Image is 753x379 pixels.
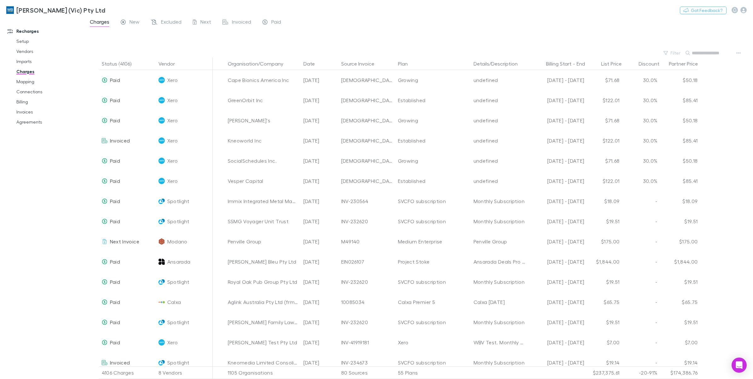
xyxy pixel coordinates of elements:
a: Vendors [10,46,89,56]
div: 30.0% [622,110,660,131]
div: [DATE] - [DATE] [530,312,584,332]
button: Filter [660,49,684,57]
div: INV-232620 [341,211,393,231]
div: - [622,353,660,373]
div: $175.00 [660,231,698,252]
div: Established [398,171,468,191]
div: Penville Group [474,231,525,252]
h3: [PERSON_NAME] (Vic) Pty Ltd [16,6,105,14]
span: Calxa [167,292,181,312]
span: Xero [167,110,178,131]
span: Paid [110,259,120,265]
img: Xero's Logo [158,158,165,164]
div: Project Stoke [398,252,468,272]
div: SocialSchedules Inc. [228,151,298,171]
span: Modano [167,231,187,252]
div: INV-41919181 [341,332,393,353]
div: undefined [474,90,525,110]
div: Monthly Subscription [474,272,525,292]
div: 1105 Organisations [225,366,301,379]
span: Paid [110,77,120,83]
div: $19.51 [660,312,698,332]
span: Paid [110,299,120,305]
div: - [622,252,660,272]
span: Xero [167,332,178,353]
div: Calxa [DATE] [474,292,525,312]
div: undefined [474,131,525,151]
div: 30.0% [622,151,660,171]
div: 10085034 [341,292,393,312]
div: [DEMOGRAPHIC_DATA]-6578810 [341,110,393,131]
div: [DATE] - [DATE] [530,252,584,272]
img: Xero's Logo [158,137,165,144]
span: Paid [110,117,120,123]
div: $85.41 [660,171,698,191]
div: [DATE] - [DATE] [530,332,584,353]
div: [PERSON_NAME] Test Pty Ltd [228,332,298,353]
div: - [622,231,660,252]
span: Invoiced [110,359,130,365]
span: Xero [167,131,178,151]
div: Established [398,90,468,110]
div: 30.0% [622,90,660,110]
div: [PERSON_NAME]'s [228,110,298,131]
div: undefined [474,70,525,90]
button: Partner Price [669,57,705,70]
a: Setup [10,36,89,46]
img: Spotlight's Logo [158,279,165,285]
span: Next [200,19,211,27]
a: Connections [10,87,89,97]
div: $19.51 [660,211,698,231]
div: [DATE] - [DATE] [530,90,584,110]
a: Charges [10,67,89,77]
div: - [622,211,660,231]
button: Organisation/Company [228,57,291,70]
div: [DATE] [301,90,339,110]
div: Medium Enterprise [398,231,468,252]
span: New [129,19,140,27]
span: Xero [167,151,178,171]
img: Xero's Logo [158,97,165,103]
div: $65.75 [660,292,698,312]
div: [DATE] [301,353,339,373]
span: Spotlight [167,211,190,231]
img: Modano's Logo [158,238,165,245]
div: [DATE] - [DATE] [530,171,584,191]
div: INV-230564 [341,191,393,211]
div: INV-232620 [341,312,393,332]
a: [PERSON_NAME] (Vic) Pty Ltd [3,3,109,18]
div: [DATE] - [DATE] [530,272,584,292]
div: $1,844.00 [660,252,698,272]
button: Details/Description [474,57,525,70]
div: [DATE] - [DATE] [530,70,584,90]
span: Paid [271,19,281,27]
img: Xero's Logo [158,339,165,346]
div: $19.51 [584,312,622,332]
div: $19.51 [660,272,698,292]
div: SVCFO subscription [398,353,468,373]
div: Monthly Subscription [474,191,525,211]
img: Xero's Logo [158,178,165,184]
div: $65.75 [584,292,622,312]
div: - [622,272,660,292]
div: [DEMOGRAPHIC_DATA]-6578810 [341,70,393,90]
div: [DATE] - [DATE] [530,353,584,373]
div: [DATE] [301,70,339,90]
div: [DATE] - [DATE] [530,131,584,151]
div: $122.01 [584,90,622,110]
a: Recharges [1,26,89,36]
div: $174,386.76 [660,366,698,379]
div: INV-234673 [341,353,393,373]
div: - [622,332,660,353]
div: 80 Sources [339,366,395,379]
span: Ansarada [167,252,191,272]
div: [DATE] - [DATE] [530,292,584,312]
div: $71.68 [584,70,622,90]
div: GreenOrbit Inc [228,90,298,110]
a: Imports [10,56,89,67]
div: [DATE] - [DATE] [530,211,584,231]
div: [DATE] [301,191,339,211]
div: Aglink Australia Pty Ltd (frmly IHD Pty Ltd) [228,292,298,312]
div: Monthly Subscription [474,211,525,231]
div: $19.51 [584,211,622,231]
